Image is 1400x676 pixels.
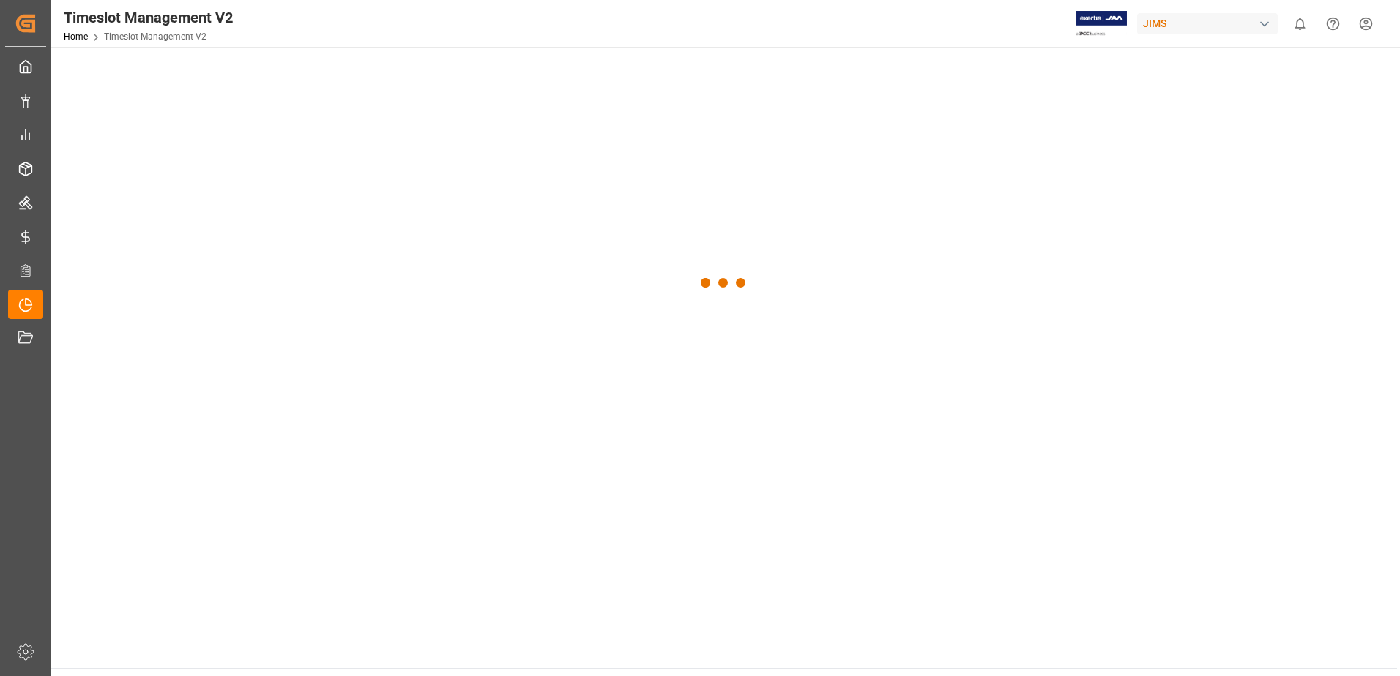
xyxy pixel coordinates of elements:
button: show 0 new notifications [1284,7,1317,40]
button: Help Center [1317,7,1349,40]
button: JIMS [1137,10,1284,37]
a: Home [64,31,88,42]
div: JIMS [1137,13,1278,34]
div: Timeslot Management V2 [64,7,233,29]
img: Exertis%20JAM%20-%20Email%20Logo.jpg_1722504956.jpg [1076,11,1127,37]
